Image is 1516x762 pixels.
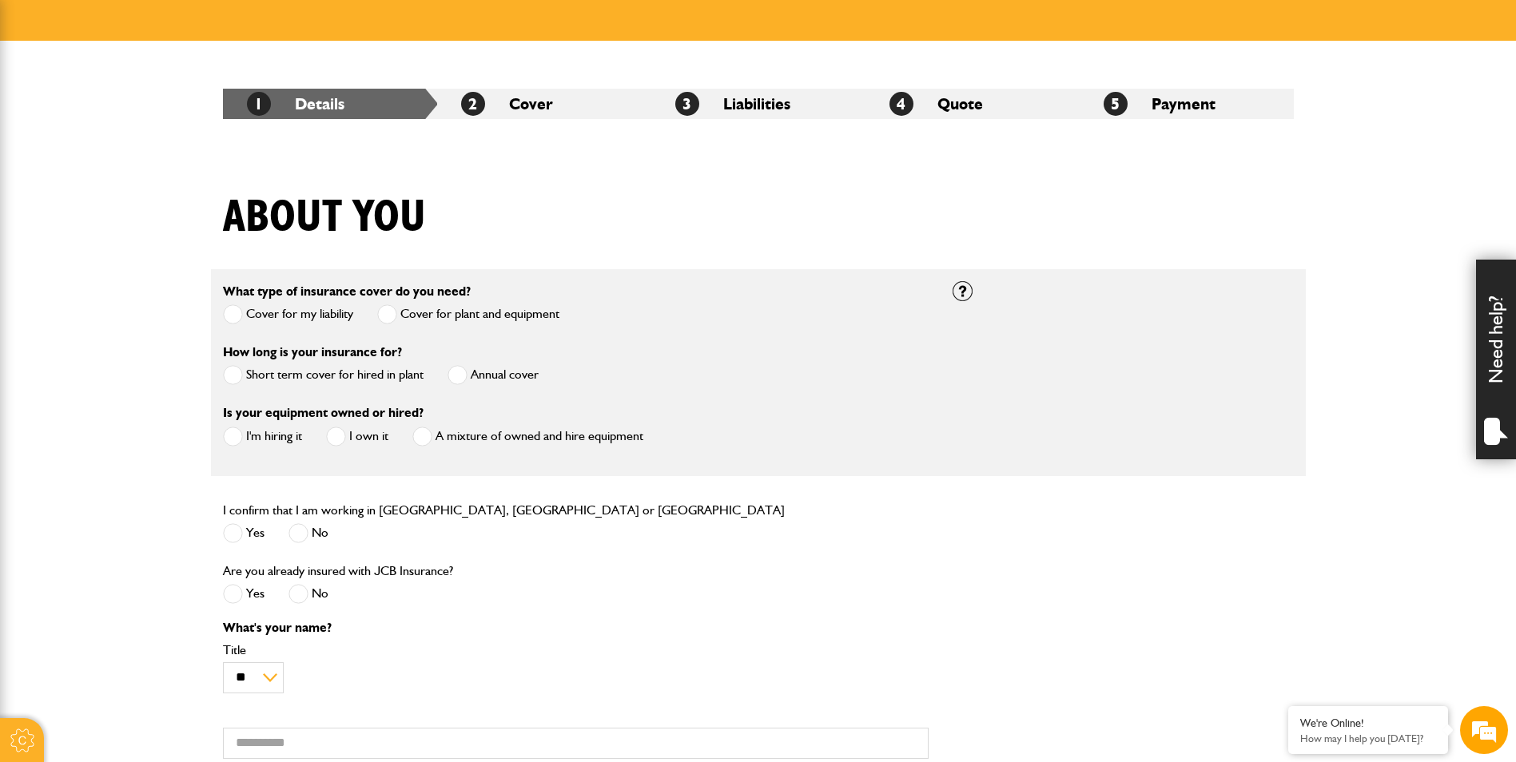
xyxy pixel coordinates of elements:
[223,523,265,543] label: Yes
[288,584,328,604] label: No
[437,89,651,119] li: Cover
[223,644,929,657] label: Title
[377,304,559,324] label: Cover for plant and equipment
[1476,260,1516,459] div: Need help?
[889,92,913,116] span: 4
[1300,716,1436,730] div: We're Online!
[412,427,643,446] label: A mixture of owned and hire equipment
[223,407,424,419] label: Is your equipment owned or hired?
[461,92,485,116] span: 2
[675,92,699,116] span: 3
[1300,732,1436,744] p: How may I help you today?
[1080,89,1294,119] li: Payment
[326,427,388,446] label: I own it
[865,89,1080,119] li: Quote
[448,365,539,385] label: Annual cover
[223,346,402,359] label: How long is your insurance for?
[223,427,302,446] label: I'm hiring it
[288,523,328,543] label: No
[223,285,471,298] label: What type of insurance cover do you need?
[223,565,453,577] label: Are you already insured with JCB Insurance?
[223,89,437,119] li: Details
[247,92,271,116] span: 1
[223,621,929,634] p: What's your name?
[223,304,353,324] label: Cover for my liability
[223,365,424,385] label: Short term cover for hired in plant
[1104,92,1128,116] span: 5
[223,504,785,517] label: I confirm that I am working in [GEOGRAPHIC_DATA], [GEOGRAPHIC_DATA] or [GEOGRAPHIC_DATA]
[223,584,265,604] label: Yes
[223,191,426,244] h1: About you
[651,89,865,119] li: Liabilities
